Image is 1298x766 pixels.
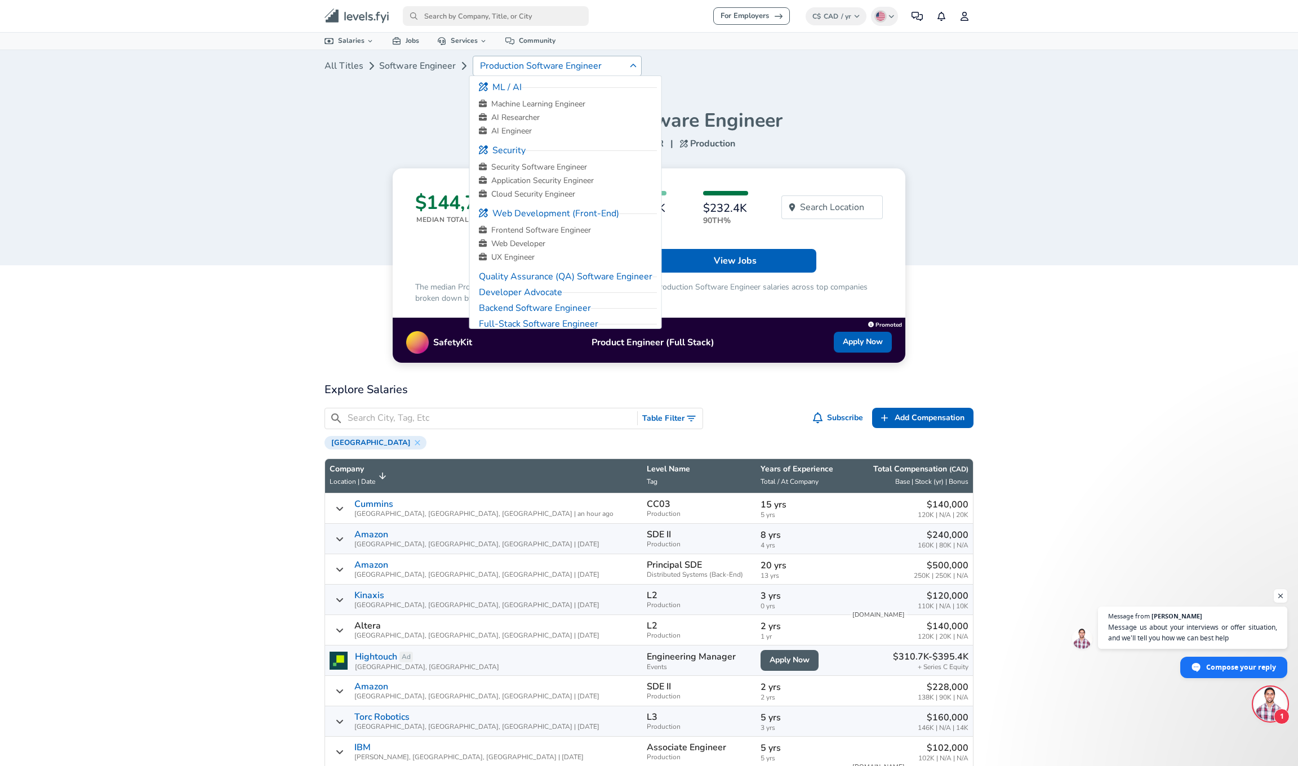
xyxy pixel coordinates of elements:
span: 138K | 90K | N/A [918,694,968,701]
span: + Series C Equity [918,663,968,671]
span: [GEOGRAPHIC_DATA], [GEOGRAPHIC_DATA] [355,663,499,671]
p: View Jobs [714,254,757,268]
p: 2 yrs [761,680,840,694]
p: $160,000 [918,711,968,724]
a: Ad [399,652,413,662]
button: English (US) [871,7,898,26]
span: Full-Stack Software Engineer [474,318,598,330]
p: Total Compensation [873,464,968,475]
span: [GEOGRAPHIC_DATA], [GEOGRAPHIC_DATA], [GEOGRAPHIC_DATA] | [DATE] [354,723,599,731]
input: Search City, Tag, Etc [348,411,633,425]
span: [GEOGRAPHIC_DATA], [GEOGRAPHIC_DATA], [GEOGRAPHIC_DATA] | [DATE] [354,693,599,700]
div: Open chat [1253,687,1287,721]
a: Services [428,33,496,49]
p: L2 [647,621,657,631]
span: Base | Stock (yr) | Bonus [895,477,968,486]
span: Location | Date [330,477,375,486]
p: 2 yrs [761,620,840,633]
span: Compose your reply [1206,657,1276,677]
span: 5 yrs [761,755,840,762]
p: Product Engineer (Full Stack) [472,336,834,349]
button: C$CAD/ yr [806,7,867,25]
a: Security [474,144,657,157]
p: Median Total Comp [416,215,499,225]
a: Kinaxis [354,590,384,600]
p: $120,000 [918,589,968,603]
a: Torc Robotics [354,712,410,722]
span: Production [647,602,752,609]
span: 120K | N/A | 20K [918,511,968,519]
a: AI Engineer [474,126,632,137]
span: 4 yrs [761,542,840,549]
span: Events [647,663,752,671]
span: [GEOGRAPHIC_DATA], [GEOGRAPHIC_DATA], [GEOGRAPHIC_DATA] | an hour ago [354,510,614,518]
div: [GEOGRAPHIC_DATA] [324,436,426,449]
a: Amazon [354,682,388,692]
a: Full-Stack Software Engineer [474,317,657,331]
input: Search by Company, Title, or City [403,6,589,26]
p: 90th% [703,215,748,226]
span: 3 yrs [761,724,840,732]
h6: $232.4K [703,202,748,215]
span: 5 yrs [761,511,840,519]
p: SafetyKit [433,336,472,349]
span: 0 yrs [761,603,840,610]
span: Total Compensation (CAD) Base | Stock (yr) | Bonus [849,464,968,488]
span: Quality Assurance (QA) Software Engineer [474,270,652,283]
p: Engineering Manager [647,650,752,663]
a: Security Software Engineer [474,162,632,173]
a: Jobs [383,33,428,49]
p: Production [688,137,735,150]
span: Security [488,144,526,157]
p: SDE II [647,529,671,540]
p: 15 yrs [761,498,840,511]
a: View Jobs [654,249,816,273]
span: ML / AI [488,81,522,93]
span: Production [647,723,752,731]
img: English (US) [876,12,885,21]
p: $140,000 [918,620,968,633]
p: Principal SDE [647,560,702,570]
span: 120K | 20K | N/A [918,633,968,640]
a: Frontend Software Engineer [474,225,632,236]
span: 1 yr [761,633,840,640]
p: $240,000 [918,528,968,542]
span: [GEOGRAPHIC_DATA], [GEOGRAPHIC_DATA], [GEOGRAPHIC_DATA] | [DATE] [354,541,599,548]
a: For Employers [713,7,790,25]
p: SDE II [647,682,671,692]
a: Add Compensation [872,408,973,429]
span: 2 yrs [761,694,840,701]
span: Backend Software Engineer [474,302,591,314]
a: Developer Advocate [474,286,657,299]
button: Toggle Search Filters [638,408,703,429]
span: Message us about your interviews or offer situation, and we'll tell you how we can best help [1108,622,1277,643]
span: [GEOGRAPHIC_DATA] [327,438,415,447]
p: Production Software Engineer [480,61,625,71]
span: / yr [841,12,851,21]
span: Production [647,510,752,518]
span: CAD [824,12,838,21]
span: 160K | 80K | N/A [918,542,968,549]
span: [GEOGRAPHIC_DATA], [GEOGRAPHIC_DATA], [GEOGRAPHIC_DATA] | [DATE] [354,602,599,609]
button: Subscribe [811,408,868,429]
a: Application Security Engineer [474,175,632,186]
span: Total / At Company [761,477,819,486]
a: Quality Assurance (QA) Software Engineer [474,270,657,283]
a: Promoted [868,319,902,329]
button: (CAD) [949,465,968,474]
p: L3 [647,712,657,722]
span: 250K | 250K | N/A [914,572,968,580]
a: Backend Software Engineer [474,301,657,315]
p: Company [330,464,375,475]
span: Developer Advocate [474,286,562,299]
img: Promo Logo [406,331,429,354]
h3: $144,784 [415,191,499,215]
span: 146K | N/A | 14K [918,724,968,732]
img: hightouchlogo.png [330,652,348,670]
p: 8 yrs [761,528,840,542]
a: AI Researcher [474,112,632,123]
a: Salaries [315,33,383,49]
p: $228,000 [918,680,968,694]
a: Hightouch [355,650,397,663]
span: Add Compensation [895,411,964,425]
